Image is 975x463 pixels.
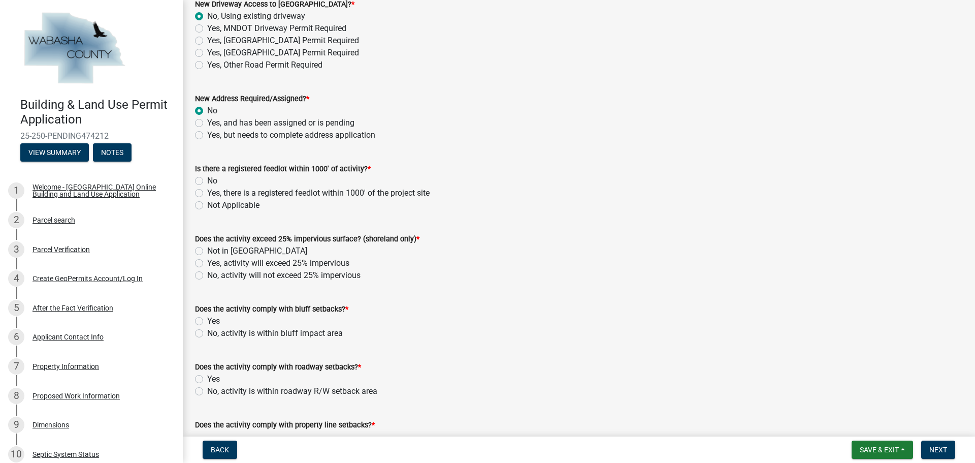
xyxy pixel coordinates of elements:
[8,182,24,199] div: 1
[195,306,348,313] label: Does the activity comply with bluff setbacks?
[32,275,143,282] div: Create GeoPermits Account/Log In
[207,385,377,397] label: No, activity is within roadway R/W setback area
[195,364,361,371] label: Does the activity comply with roadway setbacks?
[8,300,24,316] div: 5
[32,217,75,224] div: Parcel search
[207,187,430,199] label: Yes, there is a registered feedlot within 1000' of the project site
[32,363,99,370] div: Property Information
[207,59,322,71] label: Yes, Other Road Permit Required
[32,183,167,198] div: Welcome - [GEOGRAPHIC_DATA] Online Building and Land Use Application
[195,422,375,429] label: Does the activity comply with property line setbacks?
[8,388,24,404] div: 8
[93,149,132,157] wm-modal-confirm: Notes
[195,236,419,243] label: Does the activity exceed 25% impervious surface? (shoreland only)
[207,327,343,339] label: No, activity is within bluff impact area
[32,304,113,312] div: After the Fact Verification
[8,446,24,462] div: 10
[203,441,237,459] button: Back
[8,212,24,228] div: 2
[8,417,24,433] div: 9
[207,22,346,35] label: Yes, MNDOT Driveway Permit Required
[207,10,305,22] label: No, Using existing driveway
[207,269,361,282] label: No, activity will not exceed 25% impervious
[207,257,349,269] label: Yes, activity will exceed 25% impervious
[195,96,309,103] label: New Address Required/Assigned?
[852,441,913,459] button: Save & Exit
[32,421,69,428] div: Dimensions
[32,392,120,399] div: Proposed Work Information
[207,373,220,385] label: Yes
[207,175,217,187] label: No
[929,446,947,454] span: Next
[32,333,104,341] div: Applicant Contact Info
[32,451,99,458] div: Septic System Status
[207,105,217,117] label: No
[860,446,899,454] span: Save & Exit
[207,129,375,141] label: Yes, but needs to complete address application
[93,143,132,162] button: Notes
[207,315,220,327] label: Yes
[207,117,354,129] label: Yes, and has been assigned or is pending
[207,431,220,443] label: Yes
[8,358,24,375] div: 7
[20,131,162,141] span: 25-250-PENDING474212
[8,270,24,287] div: 4
[32,246,90,253] div: Parcel Verification
[211,446,229,454] span: Back
[20,149,89,157] wm-modal-confirm: Summary
[20,11,128,87] img: Wabasha County, Minnesota
[207,199,259,211] label: Not Applicable
[207,35,359,47] label: Yes, [GEOGRAPHIC_DATA] Permit Required
[20,143,89,162] button: View Summary
[921,441,955,459] button: Next
[195,166,371,173] label: Is there a registered feedlot within 1000' of activity?
[207,47,359,59] label: Yes, [GEOGRAPHIC_DATA] Permit Required
[207,245,307,257] label: Not in [GEOGRAPHIC_DATA]
[195,1,354,8] label: New Driveway Access to [GEOGRAPHIC_DATA]?
[20,98,175,127] h4: Building & Land Use Permit Application
[8,241,24,258] div: 3
[8,329,24,345] div: 6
